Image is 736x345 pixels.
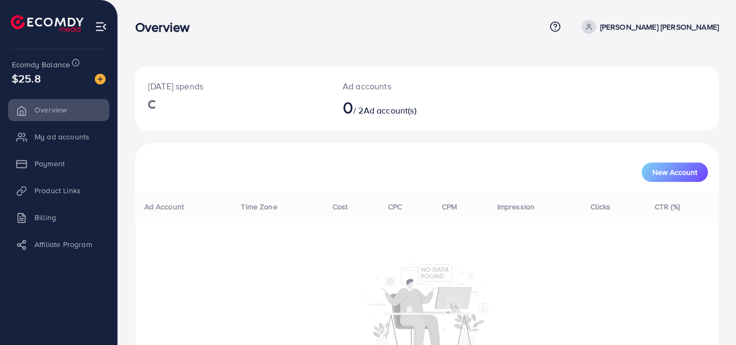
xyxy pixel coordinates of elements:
[343,95,353,119] span: 0
[642,163,708,182] button: New Account
[95,74,106,85] img: image
[12,59,70,70] span: Ecomdy Balance
[11,15,84,32] img: logo
[600,20,719,33] p: [PERSON_NAME] [PERSON_NAME]
[652,168,697,176] span: New Account
[343,80,463,93] p: Ad accounts
[578,20,719,34] a: [PERSON_NAME] [PERSON_NAME]
[364,104,416,116] span: Ad account(s)
[148,80,317,93] p: [DATE] spends
[12,71,41,86] span: $25.8
[343,97,463,117] h2: / 2
[135,19,198,35] h3: Overview
[95,20,107,33] img: menu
